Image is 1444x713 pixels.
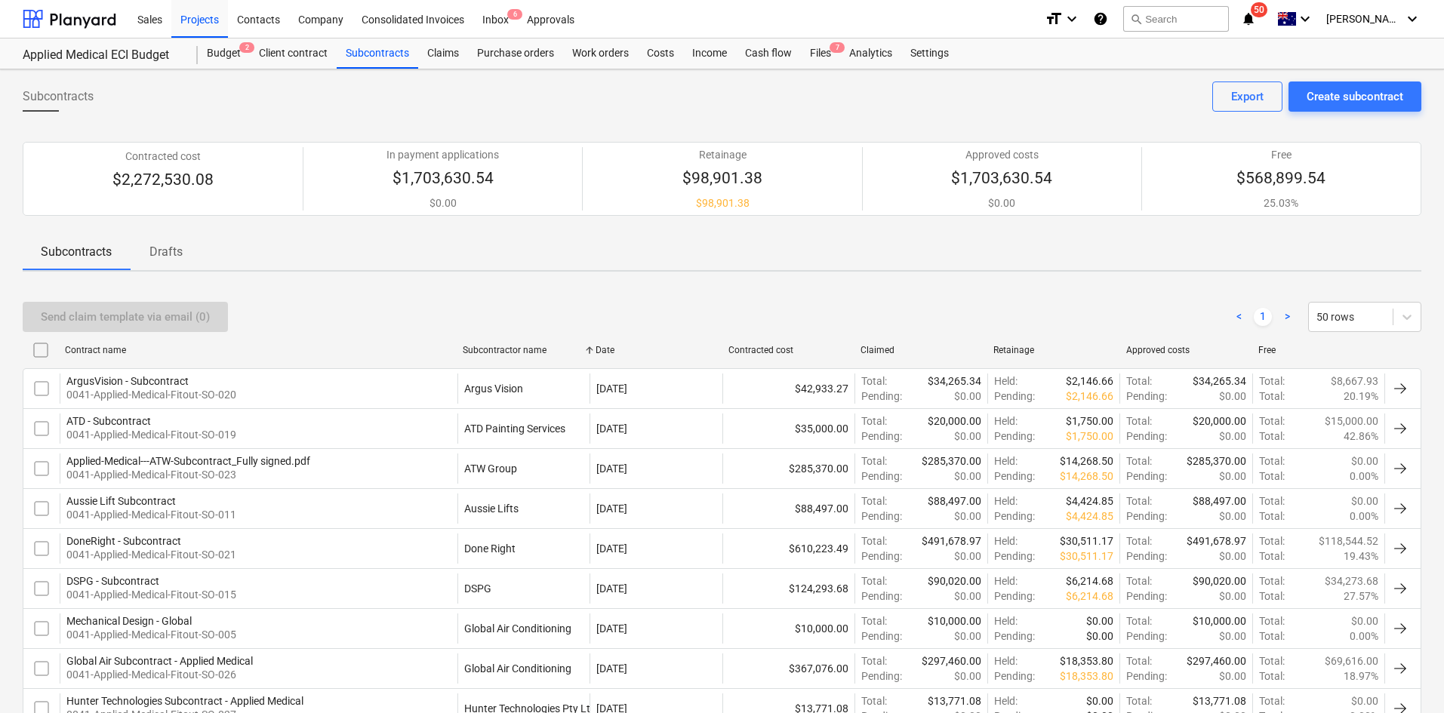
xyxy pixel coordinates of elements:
[1066,573,1113,589] p: $6,214.68
[1187,653,1246,668] p: $297,460.00
[1219,469,1246,484] p: $0.00
[386,168,499,189] p: $1,703,630.54
[1126,549,1167,564] p: Pending :
[1344,589,1378,604] p: 27.57%
[596,383,627,395] div: [DATE]
[928,493,981,509] p: $88,497.00
[951,195,1052,211] p: $0.00
[901,38,958,69] a: Settings
[861,589,902,604] p: Pending :
[1344,429,1378,444] p: 42.86%
[830,42,845,53] span: 7
[418,38,468,69] div: Claims
[66,575,236,587] div: DSPG - Subcontract
[1126,613,1152,628] p: Total :
[1086,628,1113,644] p: $0.00
[801,38,840,69] div: Files
[801,38,840,69] a: Files7
[468,38,563,69] a: Purchase orders
[1403,10,1421,28] i: keyboard_arrow_down
[1258,345,1379,355] div: Free
[682,168,762,189] p: $98,901.38
[507,9,522,20] span: 6
[1193,613,1246,628] p: $10,000.00
[1325,573,1378,589] p: $34,273.68
[464,662,571,675] div: Global Air Conditioning
[1126,469,1167,484] p: Pending :
[861,345,981,355] div: Claimed
[994,613,1018,628] p: Held :
[1278,308,1296,326] a: Next page
[861,653,887,668] p: Total :
[1259,453,1285,469] p: Total :
[682,195,762,211] p: $98,901.38
[596,423,627,435] div: [DATE]
[722,573,855,604] div: $124,293.68
[861,389,902,404] p: Pending :
[994,628,1035,644] p: Pending :
[954,469,981,484] p: $0.00
[1060,453,1113,469] p: $14,268.50
[65,345,451,355] div: Contract name
[1063,10,1081,28] i: keyboard_arrow_down
[861,509,902,524] p: Pending :
[1126,533,1152,549] p: Total :
[596,463,627,475] div: [DATE]
[951,168,1052,189] p: $1,703,630.54
[1126,589,1167,604] p: Pending :
[1126,345,1247,355] div: Approved costs
[1231,87,1264,106] div: Export
[596,622,627,635] div: [DATE]
[66,535,236,547] div: DoneRight - Subcontract
[861,373,887,389] p: Total :
[198,38,250,69] div: Budget
[994,573,1018,589] p: Held :
[1259,533,1285,549] p: Total :
[1331,373,1378,389] p: $8,667.93
[1130,13,1142,25] span: search
[994,668,1035,684] p: Pending :
[954,668,981,684] p: $0.00
[1259,493,1285,509] p: Total :
[250,38,337,69] div: Client contract
[464,622,571,635] div: Global Air Conditioning
[1219,589,1246,604] p: $0.00
[1351,613,1378,628] p: $0.00
[1093,10,1108,28] i: Knowledge base
[994,693,1018,708] p: Held :
[861,453,887,469] p: Total :
[1296,10,1314,28] i: keyboard_arrow_down
[861,549,902,564] p: Pending :
[596,542,627,555] div: [DATE]
[994,493,1018,509] p: Held :
[1259,668,1285,684] p: Total :
[1259,549,1285,564] p: Total :
[1066,373,1113,389] p: $2,146.66
[563,38,638,69] div: Work orders
[1060,668,1113,684] p: $18,353.80
[66,615,236,627] div: Mechanical Design - Global
[928,613,981,628] p: $10,000.00
[1259,509,1285,524] p: Total :
[736,38,801,69] div: Cash flow
[954,628,981,644] p: $0.00
[1193,373,1246,389] p: $34,265.34
[1066,493,1113,509] p: $4,424.85
[66,467,310,482] p: 0041-Applied-Medical-Fitout-SO-023
[994,549,1035,564] p: Pending :
[861,413,887,429] p: Total :
[1126,429,1167,444] p: Pending :
[1187,533,1246,549] p: $491,678.97
[722,453,855,484] div: $285,370.00
[1219,628,1246,644] p: $0.00
[1350,509,1378,524] p: 0.00%
[722,413,855,444] div: $35,000.00
[66,695,303,707] div: Hunter Technologies Subcontract - Applied Medical
[1219,509,1246,524] p: $0.00
[1126,653,1152,668] p: Total :
[1086,693,1113,708] p: $0.00
[1259,693,1285,708] p: Total :
[682,147,762,162] p: Retainage
[722,373,855,404] div: $42,933.27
